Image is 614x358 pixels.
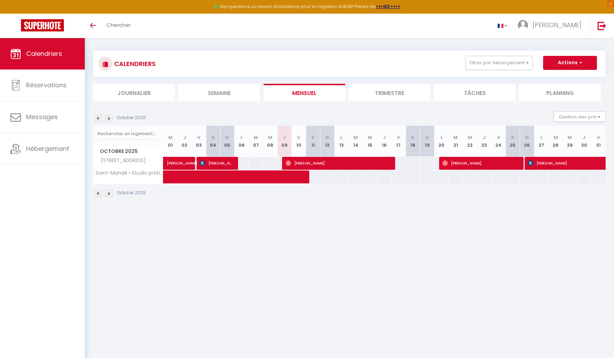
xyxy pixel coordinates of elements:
[368,134,372,141] abbr: M
[477,126,491,157] th: 23
[167,153,199,166] span: [PERSON_NAME]
[340,134,342,141] abbr: L
[106,21,131,29] span: Chercher
[540,134,542,141] abbr: L
[442,156,519,170] span: [PERSON_NAME]
[286,156,391,170] span: [PERSON_NAME]
[178,84,260,101] li: Semaine
[512,14,590,38] a: ... [PERSON_NAME]
[511,134,514,141] abbr: S
[254,134,258,141] abbr: M
[95,170,164,176] span: Saint-Mandé • Studio pratique proche métro & [GEOGRAPHIC_DATA]
[101,14,136,38] a: Chercher
[548,126,563,157] th: 28
[543,56,597,70] button: Actions
[291,126,306,157] th: 10
[453,134,458,141] abbr: M
[311,134,315,141] abbr: S
[363,126,377,157] th: 15
[441,134,443,141] abbr: L
[297,134,300,141] abbr: V
[220,126,235,157] th: 05
[26,49,62,58] span: Calendriers
[306,126,320,157] th: 11
[349,126,363,157] th: 14
[197,134,200,141] abbr: V
[177,126,192,157] th: 02
[506,126,520,157] th: 25
[397,134,400,141] abbr: V
[518,20,528,30] img: ...
[249,126,263,157] th: 07
[117,115,146,121] p: Octobre 2025
[583,134,585,141] abbr: J
[577,126,591,157] th: 30
[168,134,172,141] abbr: M
[326,134,329,141] abbr: D
[497,134,500,141] abbr: V
[466,56,533,70] button: Filtrer par hébergement
[420,126,434,157] th: 19
[95,157,148,165] span: [STREET_ADDRESS]
[434,126,449,157] th: 20
[212,134,215,141] abbr: S
[163,126,178,157] th: 01
[383,134,386,141] abbr: J
[534,126,548,157] th: 27
[597,134,600,141] abbr: V
[264,84,345,101] li: Mensuel
[206,126,220,157] th: 04
[349,84,430,101] li: Trimestre
[94,146,163,156] span: Octobre 2025
[268,134,272,141] abbr: M
[26,112,58,121] span: Messages
[568,134,572,141] abbr: M
[406,126,420,157] th: 18
[554,111,606,122] button: Gestion des prix
[377,126,392,157] th: 16
[21,19,64,31] img: Super Booking
[520,126,534,157] th: 26
[241,134,243,141] abbr: L
[263,126,278,157] th: 08
[192,126,206,157] th: 03
[283,134,286,141] abbr: J
[463,126,477,157] th: 22
[468,134,472,141] abbr: M
[519,84,601,101] li: Planning
[334,126,349,157] th: 13
[554,134,558,141] abbr: M
[354,134,358,141] abbr: M
[163,157,178,170] a: [PERSON_NAME]
[392,126,406,157] th: 17
[449,126,463,157] th: 21
[112,56,156,72] h3: CALENDRIERS
[483,134,486,141] abbr: J
[426,134,429,141] abbr: D
[26,144,69,153] span: Hébergement
[26,81,67,89] span: Réservations
[93,84,175,101] li: Journalier
[525,134,529,141] abbr: D
[434,84,516,101] li: Tâches
[117,190,146,196] p: Octobre 2025
[320,126,334,157] th: 12
[235,126,249,157] th: 06
[533,21,582,29] span: [PERSON_NAME]
[491,126,506,157] th: 24
[376,3,400,9] a: >>> ICI <<<<
[97,127,159,140] input: Rechercher un logement...
[411,134,414,141] abbr: S
[225,134,229,141] abbr: D
[598,21,606,30] img: logout
[183,134,186,141] abbr: J
[591,126,606,157] th: 31
[200,156,233,170] span: [PERSON_NAME]
[563,126,577,157] th: 29
[278,126,292,157] th: 09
